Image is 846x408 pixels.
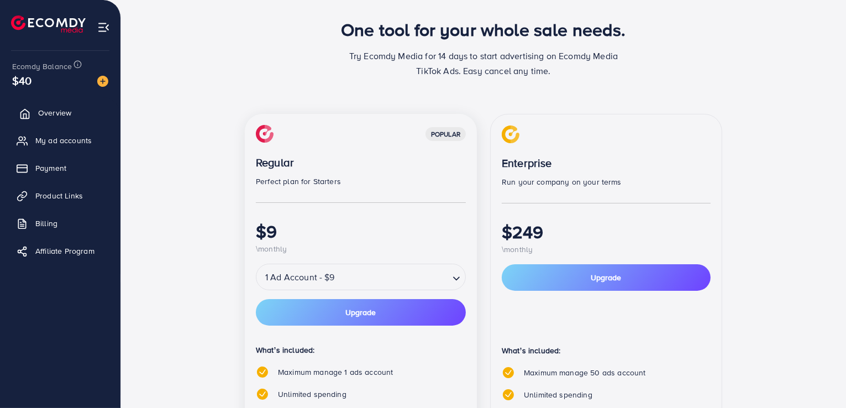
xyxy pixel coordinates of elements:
span: Upgrade [591,272,622,283]
p: Perfect plan for Starters [256,175,466,188]
img: img [256,125,274,143]
span: Upgrade [346,308,376,316]
p: Run your company on your terms [502,175,711,189]
span: $40 [12,72,31,88]
p: What’s included: [256,343,466,357]
p: Enterprise [502,156,711,170]
p: Try Ecomdy Media for 14 days to start advertising on Ecomdy Media TikTok Ads. Easy cancel any time. [345,49,622,79]
span: Product Links [35,190,83,201]
a: Product Links [8,185,112,207]
a: Billing [8,212,112,234]
div: Search for option [256,264,466,290]
h1: $9 [256,221,466,242]
img: tick [502,388,515,401]
img: img [502,125,519,143]
img: image [97,76,108,87]
input: Search for option [338,268,448,287]
span: Unlimited spending [278,389,346,400]
img: tick [256,388,269,401]
iframe: Chat [799,358,838,400]
a: My ad accounts [8,129,112,151]
img: logo [11,15,86,33]
span: Overview [38,107,71,118]
div: popular [425,127,466,141]
span: \monthly [256,243,287,254]
img: tick [502,366,515,379]
span: Affiliate Program [35,245,94,257]
a: Payment [8,157,112,179]
span: Ecomdy Balance [12,61,72,72]
p: What’s included: [502,344,711,357]
a: Affiliate Program [8,240,112,262]
a: Overview [8,102,112,124]
span: Maximum manage 50 ads account [524,367,646,378]
span: Unlimited spending [524,389,592,400]
span: My ad accounts [35,135,92,146]
span: Payment [35,163,66,174]
img: menu [97,21,110,34]
span: Billing [35,218,57,229]
h1: One tool for your whole sale needs. [341,19,626,40]
button: Upgrade [256,299,466,326]
span: \monthly [502,244,533,255]
p: Regular [256,156,466,169]
span: 1 Ad Account - $9 [263,267,337,287]
h1: $249 [502,221,711,242]
img: tick [256,365,269,379]
button: Upgrade [502,264,711,291]
span: Maximum manage 1 ads account [278,367,393,378]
